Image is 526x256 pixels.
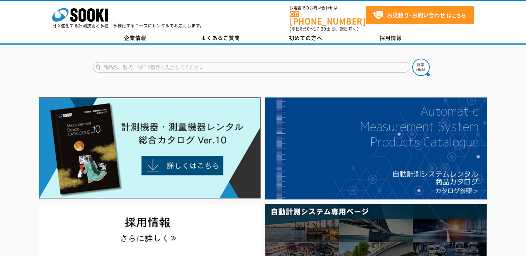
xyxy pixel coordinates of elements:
[265,97,487,199] img: 自動計測システムカタログ
[348,33,434,43] a: 採用情報
[314,26,326,32] span: 17:30
[373,10,466,20] span: はこちら
[290,6,366,10] span: お電話でのお問い合わせは
[387,11,445,19] strong: お見積り･お問い合わせ
[178,33,263,43] a: よくあるご質問
[289,34,322,42] span: 初めての方へ
[290,11,366,25] a: [PHONE_NUMBER]
[52,24,204,28] p: 日々進化する計測技術と多種・多様化するニーズにレンタルでお応えします。
[366,6,474,24] a: お見積り･お問い合わせはこちら
[412,59,430,76] img: btn_search.png
[290,26,358,32] span: (平日 ～ 土日、祝日除く)
[263,33,348,43] a: 初めての方へ
[93,62,410,72] input: 商品名、型式、NETIS番号を入力してください
[300,26,310,32] span: 8:50
[93,33,178,43] a: 企業情報
[39,97,261,199] img: Catalog Ver10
